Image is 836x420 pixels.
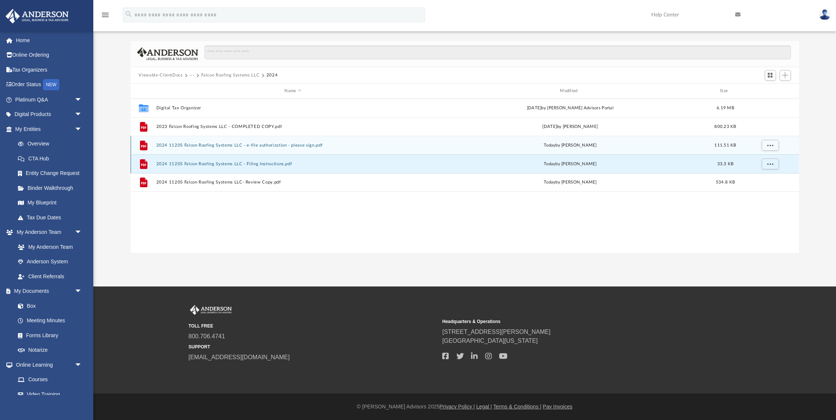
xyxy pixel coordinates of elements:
[156,180,430,185] button: 2024 1120S Falcon Roofing Systems LLC- Review Copy.pdf
[433,161,707,167] div: by [PERSON_NAME]
[75,284,90,299] span: arrow_drop_down
[101,14,110,19] a: menu
[819,9,830,20] img: User Pic
[188,354,290,360] a: [EMAIL_ADDRESS][DOMAIN_NAME]
[3,9,71,23] img: Anderson Advisors Platinum Portal
[442,338,538,344] a: [GEOGRAPHIC_DATA][US_STATE]
[543,404,572,410] a: Pay Invoices
[715,180,734,184] span: 534.8 KB
[544,162,555,166] span: today
[5,48,93,63] a: Online Ordering
[714,125,736,129] span: 800.23 KB
[5,62,93,77] a: Tax Organizers
[138,72,183,79] button: Viewable-ClientDocs
[10,254,90,269] a: Anderson System
[717,106,734,110] span: 6.19 MB
[188,344,437,350] small: SUPPORT
[433,179,707,186] div: by [PERSON_NAME]
[433,123,707,130] div: [DATE] by [PERSON_NAME]
[156,124,430,129] button: 2023 Falcon Roofing Systems LLC - COMPLETED COPY.pdf
[476,404,492,410] a: Legal |
[544,180,555,184] span: today
[5,92,93,107] a: Platinum Q&Aarrow_drop_down
[75,92,90,107] span: arrow_drop_down
[442,329,550,335] a: [STREET_ADDRESS][PERSON_NAME]
[10,313,90,328] a: Meeting Minutes
[10,343,90,358] a: Notarize
[201,72,259,79] button: Falcon Roofing Systems LLC
[433,142,707,149] div: by [PERSON_NAME]
[10,239,86,254] a: My Anderson Team
[156,162,430,166] button: 2024 1120S Falcon Roofing Systems LLC - Filing Instructions.pdf
[765,70,776,81] button: Switch to Grid View
[5,357,90,372] a: Online Learningarrow_drop_down
[75,357,90,373] span: arrow_drop_down
[266,72,278,79] button: 2024
[75,225,90,240] span: arrow_drop_down
[10,387,86,402] a: Video Training
[493,404,542,410] a: Terms & Conditions |
[10,210,93,225] a: Tax Due Dates
[10,151,93,166] a: CTA Hub
[134,88,152,94] div: id
[714,143,736,147] span: 111.51 KB
[5,122,93,137] a: My Entitiesarrow_drop_down
[440,404,475,410] a: Privacy Policy |
[75,122,90,137] span: arrow_drop_down
[188,333,225,339] a: 800.706.4741
[156,88,430,94] div: Name
[10,181,93,195] a: Binder Walkthrough
[125,10,133,18] i: search
[205,46,790,60] input: Search files and folders
[10,195,90,210] a: My Blueprint
[10,269,90,284] a: Client Referrals
[101,10,110,19] i: menu
[433,105,707,112] div: [DATE] by [PERSON_NAME] Advisors Portal
[433,88,707,94] div: Modified
[10,298,86,313] a: Box
[10,328,86,343] a: Forms Library
[5,77,93,93] a: Order StatusNEW
[717,162,733,166] span: 33.3 KB
[43,79,59,90] div: NEW
[131,98,799,253] div: grid
[10,137,93,151] a: Overview
[10,372,90,387] a: Courses
[5,284,90,299] a: My Documentsarrow_drop_down
[10,166,93,181] a: Entity Change Request
[780,70,791,81] button: Add
[75,107,90,122] span: arrow_drop_down
[5,33,93,48] a: Home
[710,88,740,94] div: Size
[761,159,779,170] button: More options
[5,107,93,122] a: Digital Productsarrow_drop_down
[188,323,437,329] small: TOLL FREE
[5,225,90,240] a: My Anderson Teamarrow_drop_down
[188,305,233,315] img: Anderson Advisors Platinum Portal
[156,106,430,110] button: Digital Tax Organizer
[93,403,836,411] div: © [PERSON_NAME] Advisors 2025
[761,140,779,151] button: More options
[156,143,430,148] button: 2024 1120S Falcon Roofing Systems LLC - e-file authorization - please sign.pdf
[442,318,691,325] small: Headquarters & Operations
[743,88,796,94] div: id
[544,143,555,147] span: today
[190,72,194,79] button: ···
